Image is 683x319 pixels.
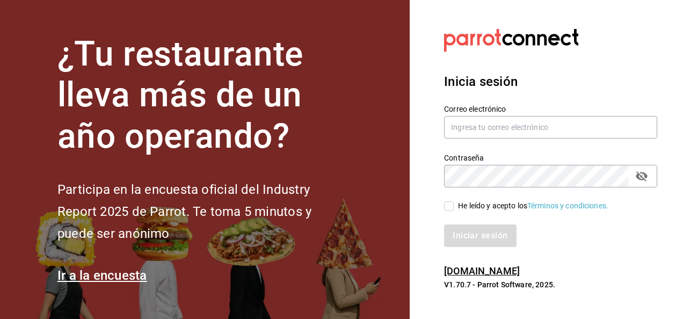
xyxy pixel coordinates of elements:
label: Contraseña [444,154,657,161]
a: Ir a la encuesta [57,268,147,283]
input: Ingresa tu correo electrónico [444,116,657,139]
h2: Participa en la encuesta oficial del Industry Report 2025 de Parrot. Te toma 5 minutos y puede se... [57,179,347,244]
div: He leído y acepto los [458,200,608,212]
button: passwordField [633,167,651,185]
label: Correo electrónico [444,105,657,112]
p: V1.70.7 - Parrot Software, 2025. [444,279,657,290]
a: Términos y condiciones. [527,201,608,210]
a: [DOMAIN_NAME] [444,265,520,277]
h1: ¿Tu restaurante lleva más de un año operando? [57,34,347,157]
h3: Inicia sesión [444,72,657,91]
